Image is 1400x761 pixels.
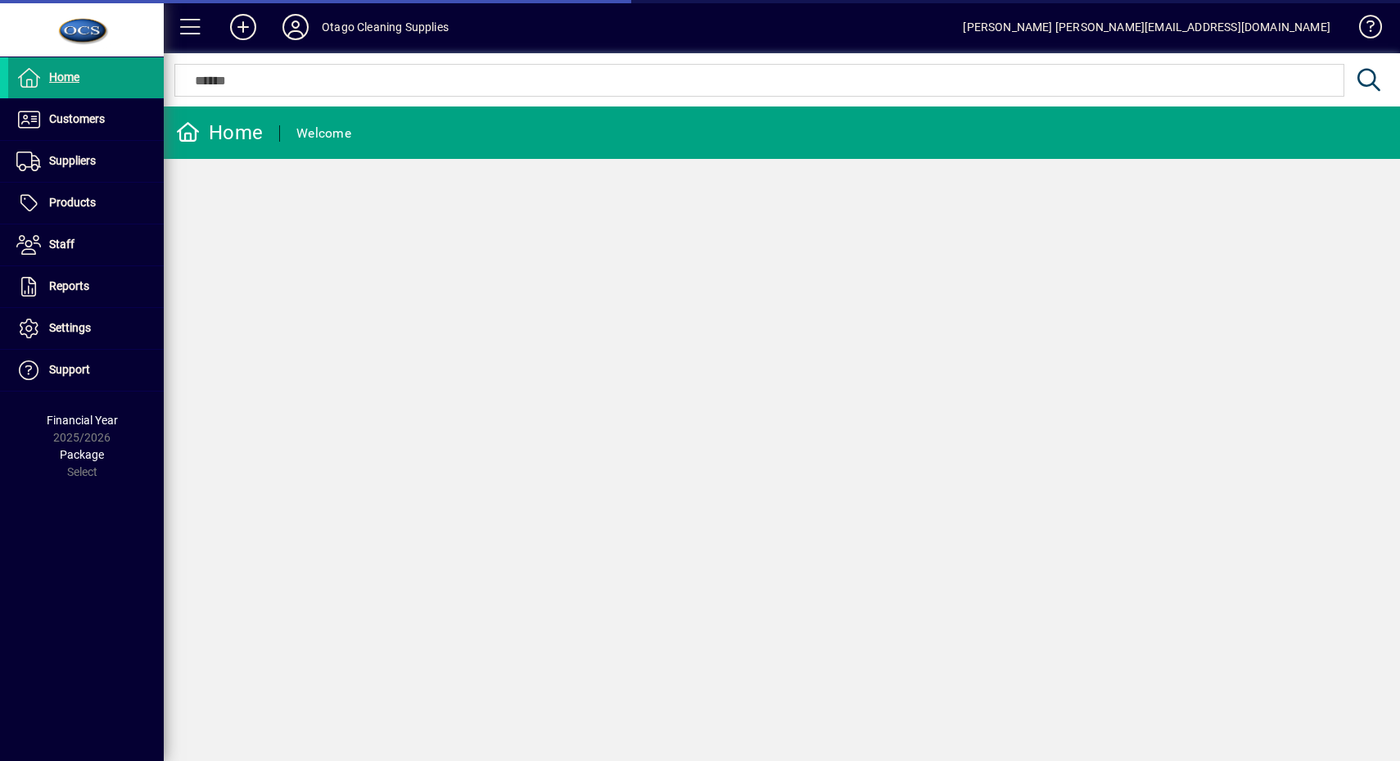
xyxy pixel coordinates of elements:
button: Profile [269,12,322,42]
span: Reports [49,279,89,292]
span: Financial Year [47,414,118,427]
span: Package [60,448,104,461]
a: Customers [8,99,164,140]
span: Home [49,70,79,84]
button: Add [217,12,269,42]
div: [PERSON_NAME] [PERSON_NAME][EMAIL_ADDRESS][DOMAIN_NAME] [963,14,1330,40]
span: Staff [49,238,75,251]
a: Staff [8,224,164,265]
a: Support [8,350,164,391]
div: Home [176,120,263,146]
a: Knowledge Base [1347,3,1380,57]
a: Products [8,183,164,224]
a: Reports [8,266,164,307]
span: Suppliers [49,154,96,167]
span: Customers [49,112,105,125]
span: Support [49,363,90,376]
div: Otago Cleaning Supplies [322,14,449,40]
a: Settings [8,308,164,349]
div: Welcome [296,120,351,147]
span: Settings [49,321,91,334]
span: Products [49,196,96,209]
a: Suppliers [8,141,164,182]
